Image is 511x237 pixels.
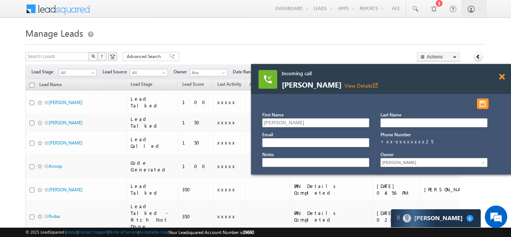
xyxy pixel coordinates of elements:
a: Last Activity [214,80,245,90]
em: Start Chat [102,184,136,194]
div: [PERSON_NAME] [424,186,473,193]
div: +xx-xxxxxxxx25 [380,138,487,145]
span: ? [101,53,104,60]
label: First Name [262,112,284,118]
span: Owner [174,69,190,75]
div: 350 [182,213,210,220]
a: View Detailsopen_in_new [345,82,378,89]
button: ? [98,52,107,61]
button: Save and Dispose [477,98,489,109]
span: All [59,69,95,76]
a: Lead Name [36,80,65,90]
div: PAN Details Completed [294,210,369,223]
input: Type to Search [190,69,228,76]
div: PAN Details Completed [294,183,369,196]
a: All [59,69,97,76]
div: 150 [182,139,210,146]
a: Show All Items [477,159,487,166]
a: Show All Items [218,69,227,77]
span: xxxxx [217,213,236,219]
span: Date Range [233,69,258,75]
a: About [66,230,77,234]
label: Last Name [380,112,401,118]
input: Check all records [30,83,34,88]
a: [PERSON_NAME] [49,100,83,105]
a: Terms of Service [109,230,138,234]
label: Owner [380,152,394,157]
a: [PERSON_NAME] [49,140,83,146]
span: Lead Stage [31,69,59,75]
label: Phone Number [380,132,411,137]
div: Code Generated [131,159,175,173]
span: Your Leadsquared Account Number is [169,230,254,235]
div: 350 [182,186,210,193]
div: Minimize live chat window [123,4,141,22]
i: View Details [372,82,378,88]
span: xxxxx [217,186,236,192]
a: Lead Stage [127,80,156,90]
div: 100 [182,163,210,170]
a: Anoop [49,163,62,169]
textarea: Type your message and hit 'Enter' [10,69,137,177]
div: Chat with us now [39,39,126,49]
a: Rvdas [49,213,60,219]
label: Notes [262,152,274,157]
div: carter-dragCarter[PERSON_NAME]1 [391,209,481,228]
a: Lead Score [178,80,208,90]
span: 39660 [243,230,254,235]
span: All [130,69,166,76]
a: Contact Support [78,230,108,234]
div: Lead Talked [131,116,175,129]
span: Lead Score [182,81,204,87]
span: Advanced Search [127,53,163,60]
input: Type to Search [380,158,487,167]
div: [DATE] 04:56 PM [377,183,417,196]
span: [PERSON_NAME] [282,81,461,89]
label: Email [262,132,273,137]
a: Application Status [246,80,290,90]
div: Lead Talked [131,183,175,196]
span: © 2025 LeadSquared | | | | | [25,229,254,236]
div: Lead Called [131,136,175,149]
a: All [130,69,168,76]
span: Lead Stage [131,81,152,87]
span: Incoming call [282,70,461,77]
div: Lead Talked - Pitch Not Done [131,203,175,230]
img: d_60004797649_company_0_60004797649 [13,39,31,49]
div: Lead Talked [131,95,175,109]
span: xxxxx [217,99,236,105]
span: Lead Source [102,69,130,75]
span: Application Status [250,81,286,87]
span: xxxxx [217,119,236,125]
div: 150 [182,119,210,126]
span: 1 [466,215,473,222]
a: Acceptable Use [139,230,168,234]
a: [PERSON_NAME] [49,187,83,192]
a: [PERSON_NAME] [49,120,83,125]
img: Search [91,54,95,58]
span: xxxxx [217,163,236,169]
div: [DATE] 02:58 PM [377,210,417,223]
span: xxxxx [217,139,236,146]
button: Actions [417,52,460,61]
div: 100 [182,99,210,106]
span: Manage Leads [25,27,83,39]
